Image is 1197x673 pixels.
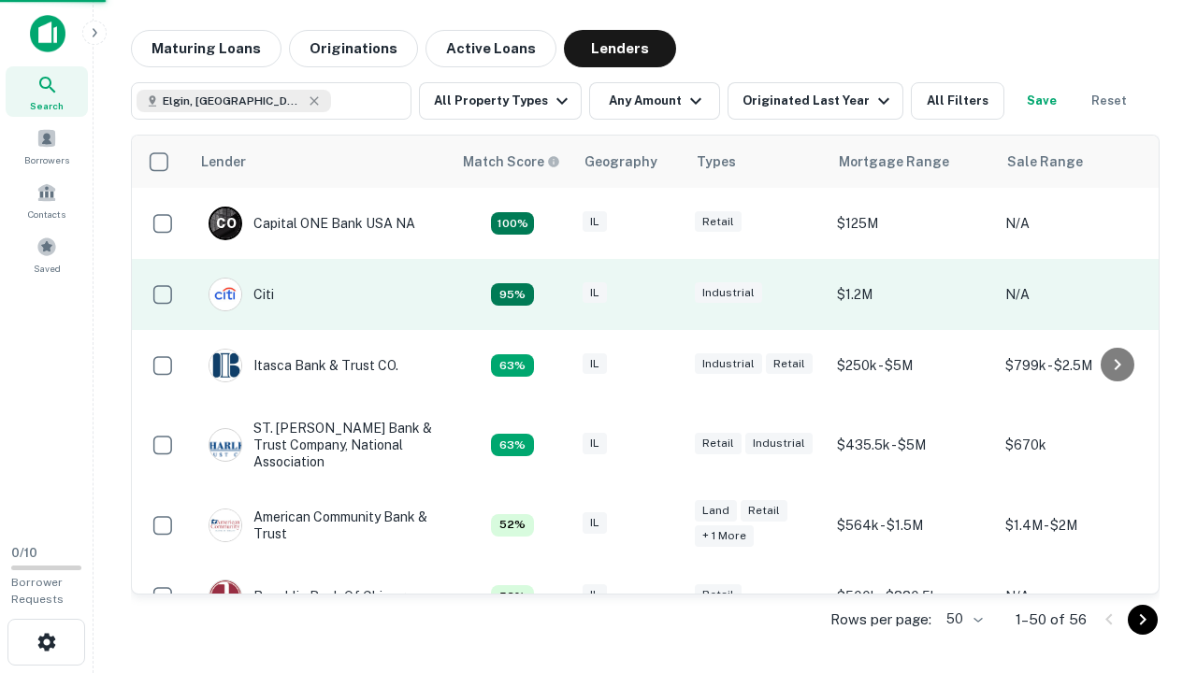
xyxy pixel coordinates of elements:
[996,259,1164,330] td: N/A
[743,90,895,112] div: Originated Last Year
[697,150,736,173] div: Types
[695,353,762,375] div: Industrial
[939,606,986,633] div: 50
[209,509,241,541] img: picture
[830,609,931,631] p: Rows per page:
[209,350,241,381] img: picture
[209,420,433,471] div: ST. [PERSON_NAME] Bank & Trust Company, National Association
[695,211,742,233] div: Retail
[695,282,762,304] div: Industrial
[491,514,534,537] div: Capitalize uses an advanced AI algorithm to match your search with the best lender. The match sco...
[419,82,582,120] button: All Property Types
[828,401,996,490] td: $435.5k - $5M
[1079,82,1139,120] button: Reset
[695,584,742,606] div: Retail
[996,561,1164,632] td: N/A
[1103,523,1197,613] iframe: Chat Widget
[289,30,418,67] button: Originations
[131,30,281,67] button: Maturing Loans
[584,150,657,173] div: Geography
[996,330,1164,401] td: $799k - $2.5M
[996,188,1164,259] td: N/A
[491,212,534,235] div: Capitalize uses an advanced AI algorithm to match your search with the best lender. The match sco...
[11,546,37,560] span: 0 / 10
[996,490,1164,561] td: $1.4M - $2M
[828,188,996,259] td: $125M
[30,98,64,113] span: Search
[996,136,1164,188] th: Sale Range
[209,580,241,612] img: picture
[695,433,742,454] div: Retail
[828,259,996,330] td: $1.2M
[583,512,607,534] div: IL
[828,330,996,401] td: $250k - $5M
[452,136,573,188] th: Capitalize uses an advanced AI algorithm to match your search with the best lender. The match sco...
[463,151,560,172] div: Capitalize uses an advanced AI algorithm to match your search with the best lender. The match sco...
[6,66,88,117] a: Search
[163,93,303,109] span: Elgin, [GEOGRAPHIC_DATA], [GEOGRAPHIC_DATA]
[209,207,415,240] div: Capital ONE Bank USA NA
[209,278,274,311] div: Citi
[996,401,1164,490] td: $670k
[839,150,949,173] div: Mortgage Range
[34,261,61,276] span: Saved
[6,121,88,171] a: Borrowers
[745,433,813,454] div: Industrial
[1007,150,1083,173] div: Sale Range
[564,30,676,67] button: Lenders
[209,279,241,310] img: picture
[491,283,534,306] div: Capitalize uses an advanced AI algorithm to match your search with the best lender. The match sco...
[6,175,88,225] a: Contacts
[573,136,685,188] th: Geography
[583,353,607,375] div: IL
[216,214,236,234] p: C O
[741,500,787,522] div: Retail
[583,584,607,606] div: IL
[209,349,398,382] div: Itasca Bank & Trust CO.
[583,433,607,454] div: IL
[6,229,88,279] a: Saved
[695,500,737,522] div: Land
[491,585,534,608] div: Capitalize uses an advanced AI algorithm to match your search with the best lender. The match sco...
[583,211,607,233] div: IL
[209,508,433,542] div: American Community Bank & Trust
[11,576,64,606] span: Borrower Requests
[24,152,69,167] span: Borrowers
[209,429,241,461] img: picture
[28,207,65,222] span: Contacts
[728,82,903,120] button: Originated Last Year
[190,136,452,188] th: Lender
[491,434,534,456] div: Capitalize uses an advanced AI algorithm to match your search with the best lender. The match sco...
[425,30,556,67] button: Active Loans
[1128,605,1158,635] button: Go to next page
[30,15,65,52] img: capitalize-icon.png
[828,490,996,561] td: $564k - $1.5M
[1016,609,1087,631] p: 1–50 of 56
[828,136,996,188] th: Mortgage Range
[583,282,607,304] div: IL
[911,82,1004,120] button: All Filters
[685,136,828,188] th: Types
[201,150,246,173] div: Lender
[491,354,534,377] div: Capitalize uses an advanced AI algorithm to match your search with the best lender. The match sco...
[209,580,413,613] div: Republic Bank Of Chicago
[695,525,754,547] div: + 1 more
[589,82,720,120] button: Any Amount
[766,353,813,375] div: Retail
[463,151,556,172] h6: Match Score
[828,561,996,632] td: $500k - $880.5k
[1012,82,1072,120] button: Save your search to get updates of matches that match your search criteria.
